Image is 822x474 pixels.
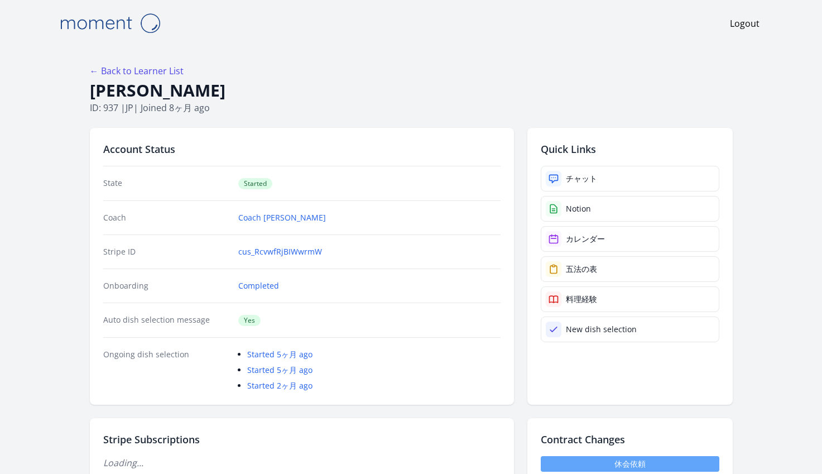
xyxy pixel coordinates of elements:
[103,246,230,257] dt: Stripe ID
[566,264,597,275] div: 五法の表
[103,280,230,291] dt: Onboarding
[541,196,719,222] a: Notion
[103,314,230,326] dt: Auto dish selection message
[541,317,719,342] a: New dish selection
[103,141,501,157] h2: Account Status
[103,349,230,391] dt: Ongoing dish selection
[90,101,733,114] p: ID: 937 | | Joined 8ヶ月 ago
[541,226,719,252] a: カレンダー
[541,141,719,157] h2: Quick Links
[541,286,719,312] a: 料理経験
[541,256,719,282] a: 五法の表
[90,80,733,101] h1: [PERSON_NAME]
[54,9,166,37] img: Moment
[126,102,133,114] span: jp
[103,178,230,189] dt: State
[238,246,322,257] a: cus_RcvwfRjBIWwrmW
[247,380,313,391] a: Started 2ヶ月 ago
[238,178,272,189] span: Started
[566,324,637,335] div: New dish selection
[541,432,719,447] h2: Contract Changes
[90,65,184,77] a: ← Back to Learner List
[730,17,759,30] a: Logout
[566,233,605,245] div: カレンダー
[103,456,501,470] p: Loading...
[238,280,279,291] a: Completed
[238,315,261,326] span: Yes
[247,365,313,375] a: Started 5ヶ月 ago
[103,432,501,447] h2: Stripe Subscriptions
[566,203,591,214] div: Notion
[566,294,597,305] div: 料理経験
[566,173,597,184] div: チャット
[247,349,313,360] a: Started 5ヶ月 ago
[238,212,326,223] a: Coach [PERSON_NAME]
[103,212,230,223] dt: Coach
[541,456,719,472] a: 休会依頼
[541,166,719,191] a: チャット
